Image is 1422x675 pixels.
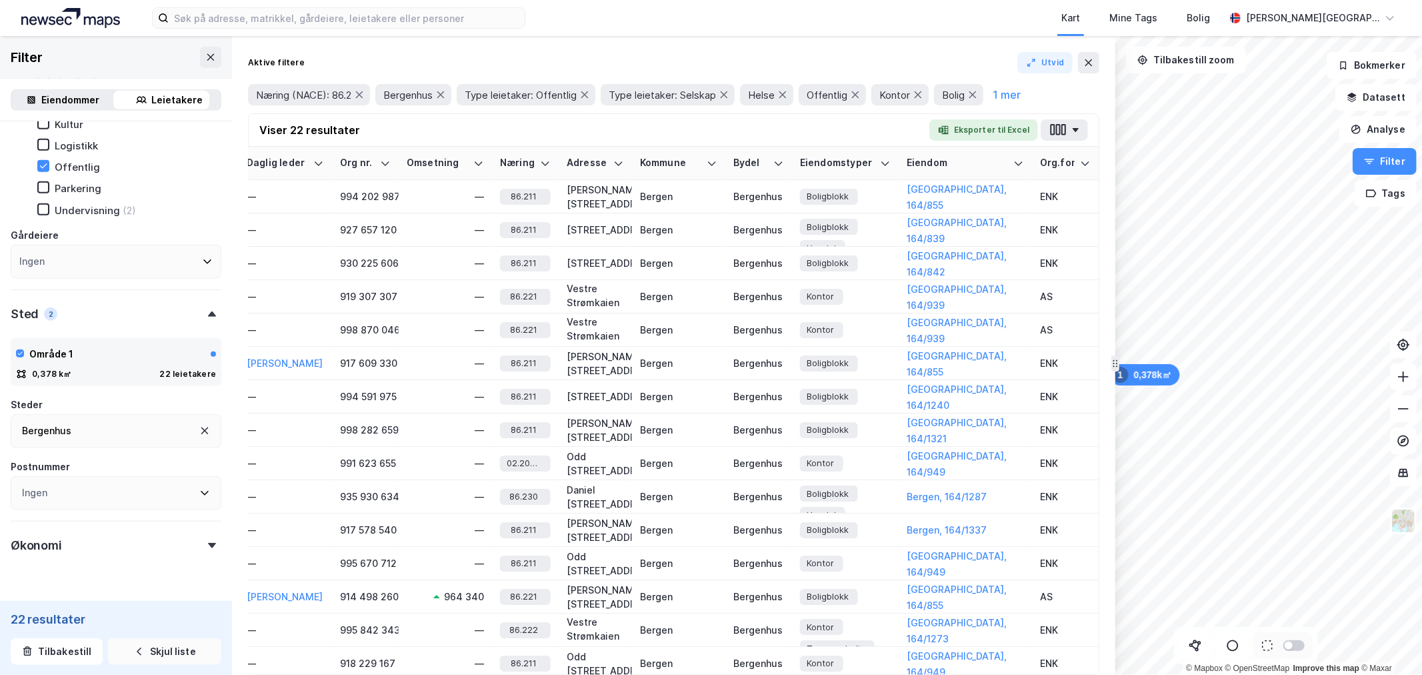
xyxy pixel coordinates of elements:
[340,289,391,303] div: 919 307 307
[1040,356,1091,370] div: ENK
[510,490,539,504] span: 86.230
[407,157,468,169] div: Omsetning
[1391,508,1416,534] img: Z
[807,356,849,370] span: Boligblokk
[1110,364,1180,386] div: Map marker
[247,223,324,237] div: —
[340,523,391,537] div: 917 578 540
[733,289,784,303] div: Bergenhus
[383,89,433,101] span: Bergenhus
[807,656,834,670] span: Kontor
[247,390,324,404] div: —
[640,289,717,303] div: Bergen
[1040,490,1091,504] div: ENK
[1113,367,1129,383] div: 1
[640,623,717,637] div: Bergen
[11,611,221,627] div: 22 resultater
[55,161,100,173] div: Offentlig
[475,356,484,370] div: —
[1040,590,1091,604] div: AS
[640,490,717,504] div: Bergen
[733,623,784,637] div: Bergenhus
[475,289,484,303] div: —
[1061,10,1080,26] div: Kart
[1040,223,1091,237] div: ENK
[640,323,717,337] div: Bergen
[640,189,717,203] div: Bergen
[256,89,351,101] span: Næring (NACE): 86.2
[1040,623,1091,637] div: ENK
[247,456,324,470] div: —
[1293,664,1359,673] a: Improve this map
[44,307,57,321] div: 2
[247,556,324,570] div: —
[733,423,784,437] div: Bergenhus
[567,450,624,478] div: Odd [STREET_ADDRESS]
[22,423,71,439] div: Bergenhus
[340,490,391,504] div: 935 930 634
[567,483,624,511] div: Daniel [STREET_ADDRESS]
[21,8,120,28] img: logo.a4113a55bc3d86da70a041830d287a7e.svg
[475,490,484,504] div: —
[567,550,624,578] div: Odd [STREET_ADDRESS]
[1187,10,1210,26] div: Bolig
[247,490,324,504] div: —
[800,157,875,169] div: Eiendomstyper
[340,256,391,270] div: 930 225 606
[1040,289,1091,303] div: AS
[11,397,43,413] div: Steder
[567,157,608,169] div: Adresse
[444,590,484,604] div: 964 340
[733,456,784,470] div: Bergenhus
[807,423,849,437] span: Boligblokk
[567,256,624,270] div: [STREET_ADDRESS]
[567,416,624,444] div: [PERSON_NAME][STREET_ADDRESS]
[1040,656,1091,670] div: ENK
[247,423,324,437] div: —
[640,423,717,437] div: Bergen
[511,556,537,570] span: 86.211
[159,369,216,380] div: 22 leietakere
[640,256,717,270] div: Bergen
[1327,52,1417,79] button: Bokmerker
[340,623,391,637] div: 995 842 343
[807,590,849,604] span: Boligblokk
[1040,189,1091,203] div: ENK
[511,590,538,604] span: 86.221
[609,89,716,101] span: Type leietaker: Selskap
[640,523,717,537] div: Bergen
[1186,664,1223,673] a: Mapbox
[340,590,391,604] div: 914 498 260
[475,323,484,337] div: —
[247,623,324,637] div: —
[340,423,391,437] div: 998 282 659
[1353,148,1417,175] button: Filter
[567,183,624,211] div: [PERSON_NAME][STREET_ADDRESS]
[640,590,717,604] div: Bergen
[1017,52,1073,73] button: Utvid
[733,356,784,370] div: Bergenhus
[807,556,834,570] span: Kontor
[1040,157,1075,169] div: Org.form
[511,223,537,237] span: 86.211
[1040,423,1091,437] div: ENK
[340,456,391,470] div: 991 623 655
[475,456,484,470] div: —
[807,220,849,234] span: Boligblokk
[475,256,484,270] div: —
[511,189,537,203] span: 86.211
[1355,180,1417,207] button: Tags
[1225,664,1290,673] a: OpenStreetMap
[807,189,849,203] span: Boligblokk
[733,490,784,504] div: Bergenhus
[507,456,541,470] span: 02.200, 86.211
[733,157,768,169] div: Bydel
[11,538,62,554] div: Økonomi
[1355,611,1422,675] iframe: Chat Widget
[475,189,484,203] div: —
[807,508,836,522] span: Handel
[989,86,1025,103] button: 1 mer
[475,390,484,404] div: —
[1246,10,1379,26] div: [PERSON_NAME][GEOGRAPHIC_DATA]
